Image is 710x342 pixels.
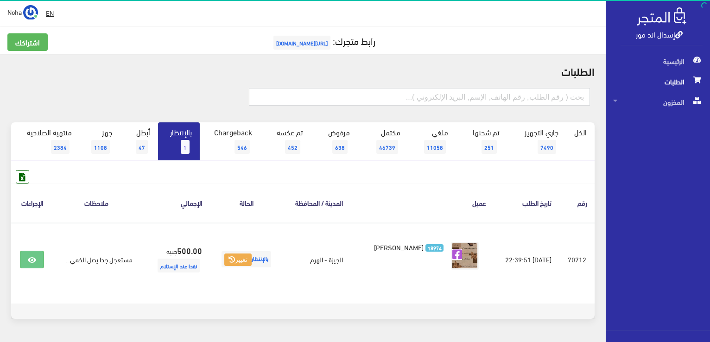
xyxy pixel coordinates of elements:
span: الرئيسية [613,51,703,71]
span: نقدا عند الإستلام [158,259,200,272]
a: الرئيسية [606,51,710,71]
td: [DATE] 22:39:51 [494,222,559,296]
a: اشتراكك [7,33,48,51]
a: 18974 [PERSON_NAME] [365,242,444,252]
span: [PERSON_NAME] [374,241,424,253]
span: 18974 [425,244,444,252]
span: 638 [332,140,348,154]
input: بحث ( رقم الطلب, رقم الهاتف, الإسم, البريد اﻹلكتروني )... [249,88,590,106]
th: رقم [559,184,595,222]
span: 11058 [424,140,446,154]
a: أبطل47 [120,122,158,160]
img: . [637,7,686,25]
img: picture [451,242,479,270]
u: EN [46,7,54,19]
a: تم عكسه452 [260,122,311,160]
span: [URL][DOMAIN_NAME] [273,36,330,50]
a: منتهية الصلاحية2384 [11,122,80,160]
span: الطلبات [613,71,703,92]
a: المخزون [606,92,710,112]
a: Chargeback546 [200,122,260,160]
span: 2384 [51,140,70,154]
span: 452 [285,140,300,154]
span: 251 [482,140,497,154]
a: مرفوض638 [311,122,358,160]
span: المخزون [613,92,703,112]
th: عميل [350,184,494,222]
td: الجيزة - الهرم [283,222,350,296]
td: 70712 [559,222,595,296]
th: الإجراءات [11,184,53,222]
a: جاري التجهيز7490 [507,122,567,160]
span: 46739 [376,140,398,154]
th: ملاحظات [53,184,140,222]
th: اﻹجمالي [140,184,209,222]
span: Noha [7,6,22,18]
th: الحالة [209,184,283,222]
a: رابط متجرك:[URL][DOMAIN_NAME] [271,32,375,49]
span: 1108 [91,140,110,154]
img: ... [23,5,38,20]
th: المدينة / المحافظة [283,184,350,222]
td: مستعجل جدا يصل الخمي... [53,222,140,296]
strong: 500.00 [177,244,202,256]
th: تاريخ الطلب [494,184,559,222]
span: بالإنتظار [222,251,271,267]
a: إسدال اند مور [636,27,683,41]
a: بالإنتظار1 [158,122,200,160]
a: الطلبات [606,71,710,92]
span: 546 [235,140,250,154]
h2: الطلبات [11,65,595,77]
a: الكل [566,122,595,142]
iframe: Drift Widget Chat Controller [11,279,46,314]
span: 47 [136,140,148,154]
a: مكتمل46739 [358,122,408,160]
td: جنيه [140,222,209,296]
a: جهز1108 [80,122,120,160]
span: 1 [181,140,190,154]
button: تغيير [224,253,252,266]
a: تم شحنها251 [456,122,507,160]
a: EN [42,5,57,21]
span: 7490 [538,140,556,154]
a: ملغي11058 [408,122,456,160]
a: ... Noha [7,5,38,19]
